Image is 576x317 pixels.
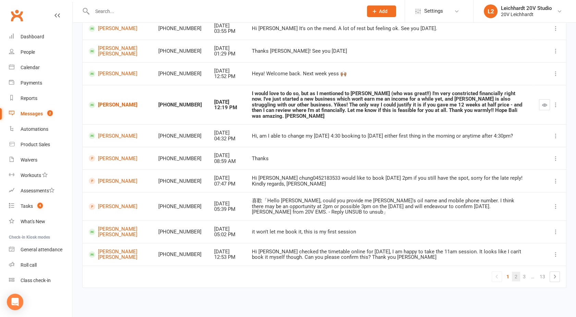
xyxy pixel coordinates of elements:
div: 07:47 PM [214,181,240,187]
div: Waivers [21,157,37,163]
div: [PHONE_NUMBER] [158,133,202,139]
div: Payments [21,80,42,86]
div: Hi [PERSON_NAME] checked the timetable online for [DATE], I am happy to take the 11am session. It... [252,249,527,260]
a: [PERSON_NAME] [89,178,146,184]
a: Waivers [9,152,72,168]
a: [PERSON_NAME] [PERSON_NAME] [89,226,146,238]
div: Class check-in [21,278,51,283]
a: 13 [537,272,548,281]
div: Hi [PERSON_NAME] chung0452183533 would like to book [DATE] 2pm if you still have the spot, sorry ... [252,175,527,187]
div: 20V Leichhardt [501,11,552,17]
span: Settings [424,3,443,19]
div: 05:02 PM [214,232,240,238]
a: Reports [9,91,72,106]
div: 08:59 AM [214,158,240,164]
div: Leichhardt 20V Studio [501,5,552,11]
div: [DATE] [214,68,240,74]
div: 03:55 PM [214,28,240,34]
div: 喜歡「Hello [PERSON_NAME], could you provide me [PERSON_NAME]'s oil name and mobile phone number. I ... [252,198,527,215]
a: 2 [512,272,520,281]
div: [DATE] [214,226,240,232]
a: 3 [520,272,528,281]
div: Product Sales [21,142,50,147]
div: Hi, am I able to change my [DATE] 4:30 booking to [DATE] either first thing in the morning or any... [252,133,527,139]
a: … [528,272,537,281]
div: Dashboard [21,34,44,39]
div: [PHONE_NUMBER] [158,102,202,108]
div: Thanks [252,156,527,162]
a: [PERSON_NAME] [89,71,146,77]
a: General attendance kiosk mode [9,242,72,257]
div: [DATE] [214,201,240,207]
a: Class kiosk mode [9,273,72,288]
div: [DATE] [214,249,240,255]
div: Hi [PERSON_NAME] It's on the mend. A lot of rest but feeling ok. See you [DATE]. [252,26,527,31]
div: General attendance [21,247,62,252]
div: What's New [21,219,45,224]
a: Workouts [9,168,72,183]
a: Automations [9,122,72,137]
div: [DATE] [214,175,240,181]
a: Assessments [9,183,72,199]
div: 01:29 PM [214,51,240,57]
input: Search... [90,7,358,16]
a: [PERSON_NAME] [89,203,146,210]
span: Add [379,9,388,14]
div: 12:53 PM [214,254,240,260]
span: 2 [47,110,53,116]
div: Thanks [PERSON_NAME]! See you [DATE] [252,48,527,54]
a: Tasks 4 [9,199,72,214]
div: 12:19 PM [214,105,240,111]
div: Reports [21,96,37,101]
div: Roll call [21,262,37,268]
div: [PHONE_NUMBER] [158,71,202,77]
a: Product Sales [9,137,72,152]
a: What's New [9,214,72,229]
div: [DATE] [214,23,240,29]
a: 1 [504,272,512,281]
div: [DATE] [214,46,240,51]
div: People [21,49,35,55]
a: Dashboard [9,29,72,45]
a: [PERSON_NAME] [PERSON_NAME] [89,46,146,57]
div: 12:52 PM [214,74,240,79]
button: Add [367,5,396,17]
div: Workouts [21,173,41,178]
div: [PHONE_NUMBER] [158,178,202,184]
div: 05:39 PM [214,206,240,212]
span: 4 [37,203,43,208]
div: Tasks [21,203,33,209]
a: People [9,45,72,60]
a: [PERSON_NAME] [89,155,146,162]
a: [PERSON_NAME] [89,132,146,139]
div: [PHONE_NUMBER] [158,204,202,210]
a: Payments [9,75,72,91]
div: [DATE] [214,130,240,136]
div: Calendar [21,65,40,70]
div: Messages [21,111,43,116]
div: L2 [484,4,498,18]
div: [PHONE_NUMBER] [158,252,202,257]
div: [DATE] [214,153,240,158]
a: Clubworx [8,7,25,24]
div: 04:32 PM [214,136,240,142]
div: Open Intercom Messenger [7,294,23,310]
div: [DATE] [214,99,240,105]
a: [PERSON_NAME] [PERSON_NAME] [89,249,146,260]
div: [PHONE_NUMBER] [158,48,202,54]
div: [PHONE_NUMBER] [158,156,202,162]
a: [PERSON_NAME] [89,25,146,32]
div: Assessments [21,188,54,193]
div: Heya! Welcome back. Next week yess 🙌🏽 [252,71,527,77]
div: [PHONE_NUMBER] [158,229,202,235]
a: Messages 2 [9,106,72,122]
a: Roll call [9,257,72,273]
div: Automations [21,126,48,132]
div: I would love to do so, but as I mentioned to [PERSON_NAME] (who was great!!) I'm very constricted... [252,91,527,119]
div: [PHONE_NUMBER] [158,26,202,31]
a: [PERSON_NAME] [89,102,146,108]
a: Calendar [9,60,72,75]
div: it won't let me book it, this is my first session [252,229,527,235]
